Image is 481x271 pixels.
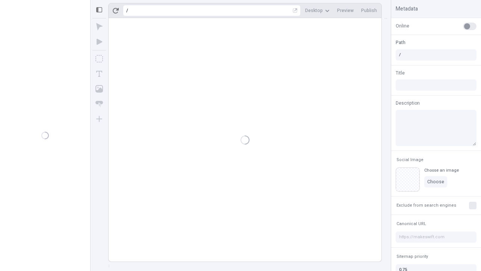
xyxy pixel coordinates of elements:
button: Text [92,67,106,81]
span: Preview [337,8,354,14]
button: Desktop [302,5,333,16]
button: Choose [424,176,447,187]
button: Preview [334,5,357,16]
span: Path [396,39,405,46]
span: Online [396,23,409,29]
span: Exclude from search engines [396,202,456,208]
span: Canonical URL [396,221,426,227]
span: Choose [427,179,444,185]
div: / [126,8,128,14]
button: Image [92,82,106,96]
span: Publish [361,8,377,14]
input: https://makeswift.com [396,231,476,243]
button: Exclude from search engines [395,201,458,210]
button: Social Image [395,155,425,164]
span: Title [396,70,405,76]
button: Publish [358,5,380,16]
button: Canonical URL [395,219,428,228]
button: Sitemap priority [395,252,430,261]
span: Desktop [305,8,323,14]
span: Social Image [396,157,424,163]
div: Choose an image [424,167,459,173]
span: Sitemap priority [396,254,428,259]
span: Description [396,100,420,107]
button: Button [92,97,106,111]
button: Box [92,52,106,65]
